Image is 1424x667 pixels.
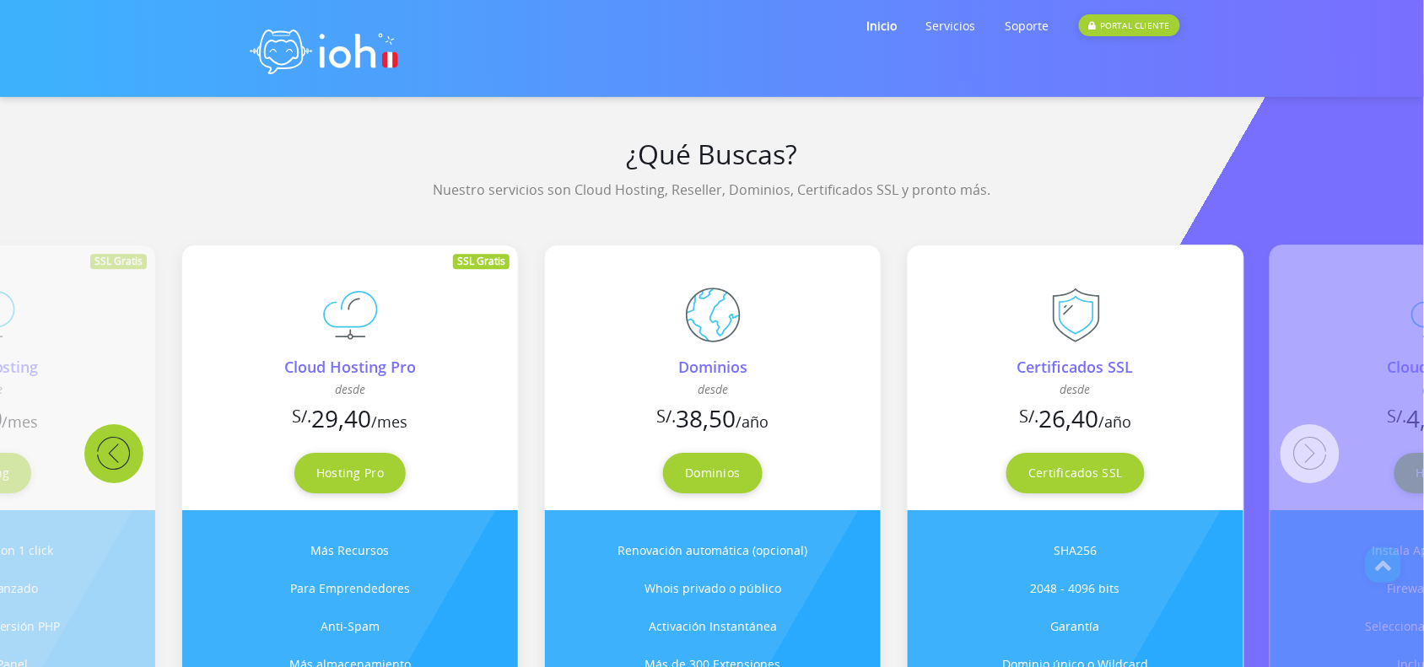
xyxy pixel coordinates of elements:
li: Whois privado o público [566,569,860,607]
div: Dominios [545,356,881,379]
div: Cloud Hosting Pro [182,356,518,379]
li: Garantía [929,607,1222,645]
button: Next [1281,424,1340,483]
div: desde [908,379,1243,401]
li: 2048 - 4096 bits [929,569,1222,607]
div: PORTAL CLIENTE [1079,14,1180,36]
sup: S/. [657,405,677,428]
img: logo ioh [244,11,404,86]
div: SSL Gratis [90,254,147,269]
div: desde [182,379,518,401]
li: Anti-Spam [203,607,497,645]
div: desde [545,379,881,401]
span: /año [736,411,769,432]
sup: S/. [293,405,312,428]
sup: S/. [1020,405,1039,428]
h2: ¿Qué Buscas? [627,140,798,169]
li: Activación Instantánea [566,607,860,645]
span: /mes [372,411,408,432]
p: Nuestro servicios son Cloud Hosting, Reseller, Dominios, Certificados SSL y pronto más. [13,177,1411,202]
div: 29,40 [182,401,518,436]
span: /año [1099,411,1132,432]
li: Renovación automática (opcional) [566,531,860,569]
img: Dominios [686,288,741,342]
span: /mes [3,411,39,432]
li: Más Recursos [203,531,497,569]
a: Hosting Pro [294,453,406,493]
a: Certificados SSL [1006,453,1144,493]
img: Certificados SSL [1049,288,1103,342]
img: Cloud Hosting Pro [323,288,378,342]
div: 38,50 [545,401,881,436]
sup: S/. [1388,405,1407,428]
div: Certificados SSL [908,356,1243,379]
li: Para Emprendedores [203,569,497,607]
div: SSL Gratis [453,254,510,269]
div: 26,40 [908,401,1243,436]
a: Dominios [663,453,762,493]
li: SHA256 [929,531,1222,569]
button: Previous [84,424,143,483]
